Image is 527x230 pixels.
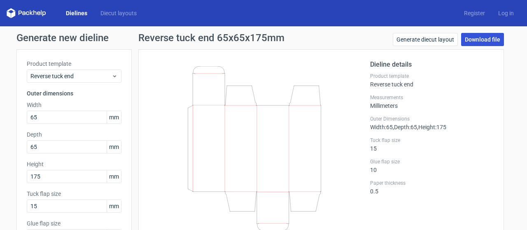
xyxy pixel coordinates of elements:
label: Measurements [370,94,494,101]
h1: Reverse tuck end 65x65x175mm [138,33,284,43]
span: , Depth : 65 [393,124,417,130]
a: Register [457,9,492,17]
label: Glue flap size [370,158,494,165]
span: , Height : 175 [417,124,446,130]
h2: Dieline details [370,60,494,70]
label: Paper thickness [370,180,494,186]
label: Outer Dimensions [370,116,494,122]
h3: Outer dimensions [27,89,121,98]
label: Height [27,160,121,168]
span: mm [107,170,121,183]
div: Reverse tuck end [370,73,494,88]
span: Width : 65 [370,124,393,130]
span: mm [107,200,121,212]
label: Depth [27,130,121,139]
span: mm [107,111,121,123]
label: Glue flap size [27,219,121,228]
div: Millimeters [370,94,494,109]
label: Tuck flap size [370,137,494,144]
label: Width [27,101,121,109]
div: 15 [370,137,494,152]
a: Log in [492,9,520,17]
a: Dielines [59,9,94,17]
label: Product template [27,60,121,68]
a: Download file [461,33,504,46]
label: Product template [370,73,494,79]
div: 10 [370,158,494,173]
h1: Generate new dieline [16,33,511,43]
span: Reverse tuck end [30,72,112,80]
div: 0.5 [370,180,494,195]
span: mm [107,141,121,153]
a: Diecut layouts [94,9,143,17]
a: Generate diecut layout [393,33,458,46]
label: Tuck flap size [27,190,121,198]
